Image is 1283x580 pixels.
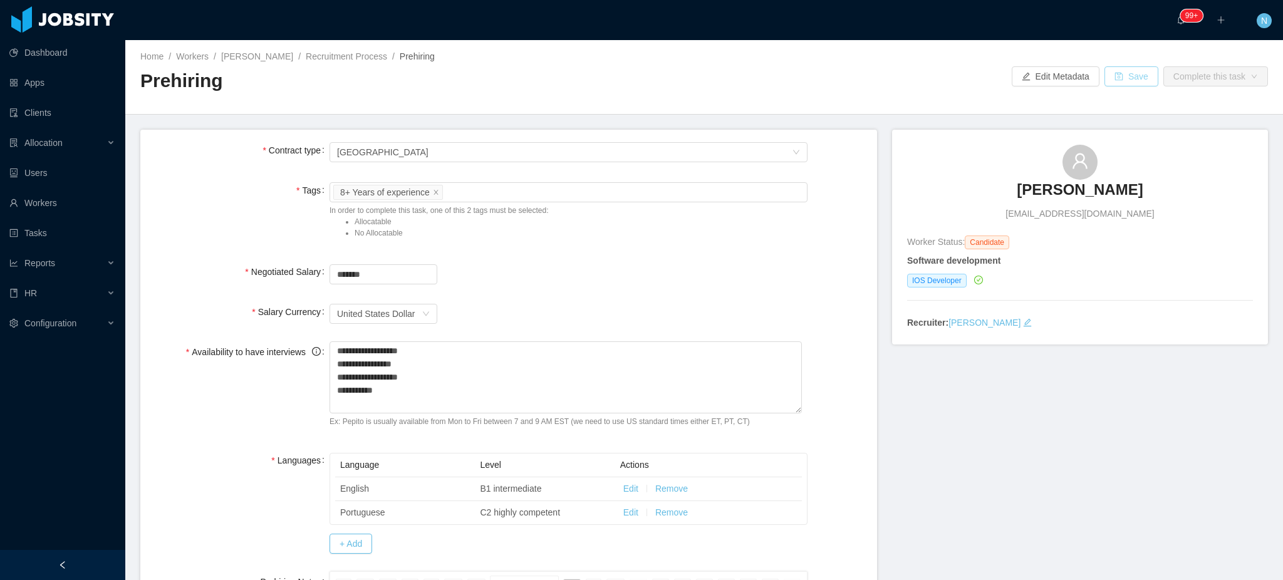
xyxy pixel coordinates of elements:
i: icon: edit [1023,318,1032,327]
i: icon: line-chart [9,259,18,267]
i: icon: info-circle [312,348,321,358]
span: Actions [620,460,649,470]
i: icon: check-circle [974,276,983,284]
p: In order to complete this task, one of this 2 tags must be selected: [330,205,808,239]
label: Contract type [262,145,330,155]
i: icon: user [1071,152,1089,170]
i: icon: down [422,310,430,319]
strong: Recruiter: [907,318,948,328]
a: [PERSON_NAME] [1017,180,1143,207]
button: icon: editEdit Metadata [1012,66,1099,86]
span: HR [24,288,37,298]
a: icon: userWorkers [9,190,115,215]
button: + Add [330,534,372,554]
i: icon: bell [1177,16,1185,24]
a: icon: profileTasks [9,220,115,246]
a: icon: robotUsers [9,160,115,185]
span: Portuguese [340,507,385,517]
div: United States Dollar [337,304,415,323]
label: Languages [271,455,330,465]
a: [PERSON_NAME] [221,51,293,61]
button: icon: saveSave [1104,66,1158,86]
i: icon: setting [9,319,18,328]
a: Home [140,51,164,61]
span: Prehiring [400,51,435,61]
strong: Software development [907,256,1000,266]
span: C2 highly competent [480,507,560,517]
i: icon: solution [9,138,18,147]
span: Candidate [965,236,1009,249]
h2: Prehiring [140,68,704,94]
a: icon: auditClients [9,100,115,125]
input: Tags [445,185,452,200]
span: English [340,484,369,494]
span: Worker Status: [907,237,965,247]
span: Configuration [24,318,76,328]
span: B1 intermediate [480,484,541,494]
a: [PERSON_NAME] [948,318,1021,328]
button: Edit [623,506,638,519]
li: 8+ Years of experience [333,185,443,200]
button: Remove [655,482,688,495]
i: icon: book [9,289,18,298]
span: Allocation [24,138,63,148]
li: Allocatable [355,216,808,227]
span: / [214,51,216,61]
span: Reports [24,258,55,268]
div: USA [337,143,429,162]
a: icon: check-circle [972,275,983,285]
a: icon: appstoreApps [9,70,115,95]
i: icon: close [433,189,439,196]
p: Ex: Pepito is usually available from Mon to Fri between 7 and 9 AM EST (we need to use US standar... [330,416,808,427]
button: Complete this taskicon: down [1163,66,1268,86]
li: No Allocatable [355,227,808,239]
a: Recruitment Process [306,51,387,61]
span: [EMAIL_ADDRESS][DOMAIN_NAME] [1005,207,1154,220]
i: icon: down [792,148,800,157]
button: Remove [655,506,688,519]
i: icon: plus [1217,16,1225,24]
span: IOS Developer [907,274,967,287]
a: Workers [176,51,209,61]
span: Level [480,460,501,470]
a: icon: pie-chartDashboard [9,40,115,65]
sup: 1650 [1180,9,1203,22]
label: Tags [296,185,330,195]
span: N [1261,13,1267,28]
span: / [298,51,301,61]
label: Salary Currency [252,307,330,317]
h3: [PERSON_NAME] [1017,180,1143,200]
button: Edit [623,482,638,495]
input: Negotiated Salary [330,265,437,284]
span: / [392,51,395,61]
span: / [169,51,171,61]
span: Availability to have interviews [192,347,306,357]
div: 8+ Years of experience [340,185,430,199]
span: Language [340,460,379,470]
label: Negotiated Salary [245,267,330,277]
